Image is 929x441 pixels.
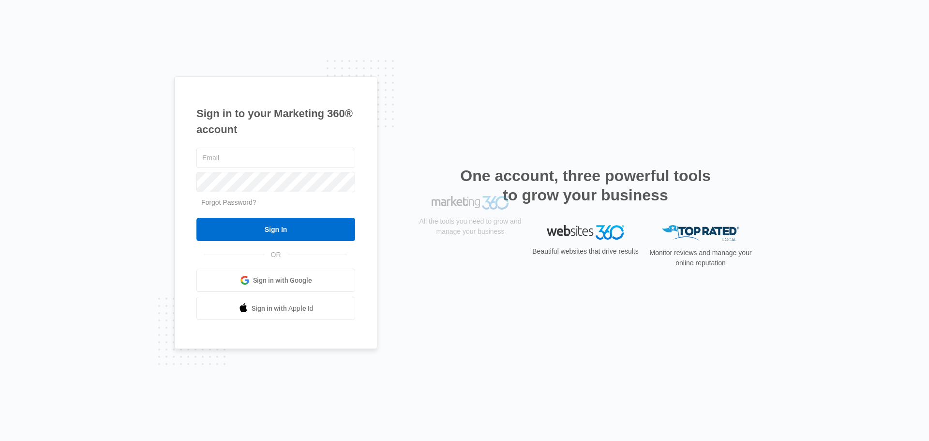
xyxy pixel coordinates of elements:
[457,166,714,205] h2: One account, three powerful tools to grow your business
[196,297,355,320] a: Sign in with Apple Id
[531,246,640,257] p: Beautiful websites that drive results
[432,225,509,239] img: Marketing 360
[196,106,355,137] h1: Sign in to your Marketing 360® account
[201,198,256,206] a: Forgot Password?
[252,304,314,314] span: Sign in with Apple Id
[253,275,312,286] span: Sign in with Google
[547,225,624,239] img: Websites 360
[196,148,355,168] input: Email
[196,269,355,292] a: Sign in with Google
[646,248,755,268] p: Monitor reviews and manage your online reputation
[196,218,355,241] input: Sign In
[264,250,288,260] span: OR
[416,245,524,266] p: All the tools you need to grow and manage your business
[662,225,739,241] img: Top Rated Local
